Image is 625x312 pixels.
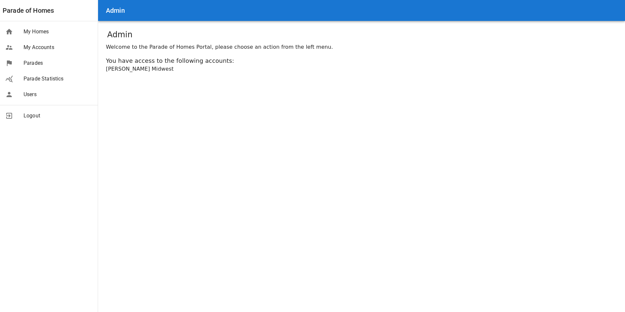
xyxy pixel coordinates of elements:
span: Users [24,91,93,98]
span: Parade Statistics [24,75,93,83]
span: Logout [24,112,93,120]
div: [PERSON_NAME] Midwest [106,65,617,73]
span: Parades [24,59,93,67]
a: Parade of Homes [3,5,54,16]
h1: Admin [107,29,132,41]
div: You have access to the following accounts: [106,56,617,65]
span: My Accounts [24,43,93,51]
span: My Homes [24,28,93,36]
h6: Admin [106,5,125,16]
